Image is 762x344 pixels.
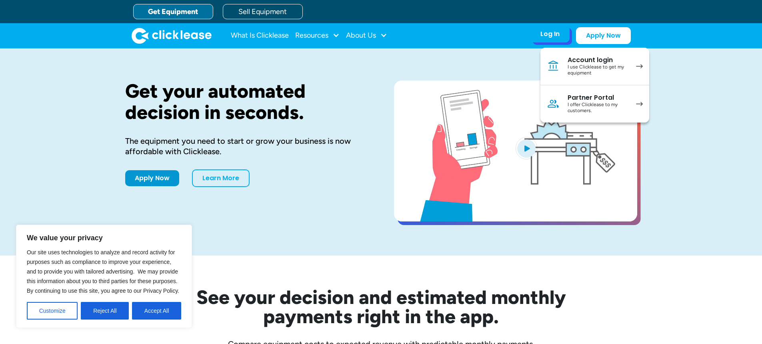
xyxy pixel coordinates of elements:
[394,80,637,221] a: open lightbox
[568,94,628,102] div: Partner Portal
[192,169,250,187] a: Learn More
[568,64,628,76] div: I use Clicklease to get my equipment
[540,30,560,38] div: Log In
[295,28,340,44] div: Resources
[132,28,212,44] a: home
[125,80,368,123] h1: Get your automated decision in seconds.
[231,28,289,44] a: What Is Clicklease
[81,302,129,320] button: Reject All
[568,102,628,114] div: I offer Clicklease to my customers.
[132,302,181,320] button: Accept All
[125,170,179,186] a: Apply Now
[346,28,387,44] div: About Us
[132,28,212,44] img: Clicklease logo
[27,249,179,294] span: Our site uses technologies to analyze and record activity for purposes such as compliance to impr...
[133,4,213,19] a: Get Equipment
[568,56,628,64] div: Account login
[157,288,605,326] h2: See your decision and estimated monthly payments right in the app.
[540,85,649,123] a: Partner PortalI offer Clicklease to my customers.
[636,64,643,68] img: arrow
[16,225,192,328] div: We value your privacy
[547,60,560,72] img: Bank icon
[547,97,560,110] img: Person icon
[125,136,368,157] div: The equipment you need to start or grow your business is now affordable with Clicklease.
[516,137,537,159] img: Blue play button logo on a light blue circular background
[540,48,649,85] a: Account loginI use Clicklease to get my equipment
[576,27,631,44] a: Apply Now
[223,4,303,19] a: Sell Equipment
[540,48,649,123] nav: Log In
[27,233,181,243] p: We value your privacy
[27,302,78,320] button: Customize
[636,102,643,106] img: arrow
